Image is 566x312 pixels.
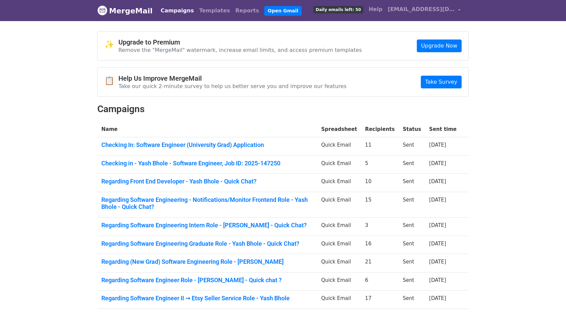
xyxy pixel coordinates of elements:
[361,122,399,137] th: Recipients
[361,291,399,309] td: 17
[317,155,361,174] td: Quick Email
[317,291,361,309] td: Quick Email
[429,178,446,184] a: [DATE]
[313,6,363,13] span: Daily emails left: 50
[399,192,425,217] td: Sent
[101,277,313,284] a: Regarding Software Engineer Role - [PERSON_NAME] - Quick chat ?
[429,197,446,203] a: [DATE]
[97,122,317,137] th: Name
[196,4,232,17] a: Templates
[97,5,107,15] img: MergeMail logo
[118,74,347,82] h4: Help Us Improve MergeMail
[361,236,399,254] td: 16
[429,277,446,283] a: [DATE]
[399,218,425,236] td: Sent
[97,4,153,18] a: MergeMail
[317,272,361,291] td: Quick Email
[101,178,313,185] a: Regarding Front End Developer - Yash Bhole - Quick Chat?
[158,4,196,17] a: Campaigns
[317,174,361,192] td: Quick Email
[366,3,385,16] a: Help
[429,222,446,228] a: [DATE]
[429,142,446,148] a: [DATE]
[233,4,262,17] a: Reports
[317,192,361,217] td: Quick Email
[118,47,362,54] p: Remove the "MergeMail" watermark, increase email limits, and access premium templates
[311,3,366,16] a: Daily emails left: 50
[104,76,118,86] span: 📋
[361,192,399,217] td: 15
[399,236,425,254] td: Sent
[361,174,399,192] td: 10
[429,259,446,265] a: [DATE]
[417,40,462,52] a: Upgrade Now
[101,295,313,302] a: Regarding Software Engineer II → Etsy Seller Service Role - Yash Bhole
[388,5,455,13] span: [EMAIL_ADDRESS][DOMAIN_NAME]
[421,76,462,88] a: Take Survey
[118,83,347,90] p: Take our quick 2-minute survey to help us better serve you and improve our features
[399,137,425,156] td: Sent
[361,272,399,291] td: 6
[264,6,301,16] a: Open Gmail
[399,122,425,137] th: Status
[361,218,399,236] td: 3
[317,218,361,236] td: Quick Email
[317,137,361,156] td: Quick Email
[101,240,313,247] a: Regarding Software Engineering Graduate Role - Yash Bhole - Quick Chat?
[101,160,313,167] a: Checking in - Yash Bhole - Software Engineer, Job ID: 2025-147250
[118,38,362,46] h4: Upgrade to Premium
[317,122,361,137] th: Spreadsheet
[101,258,313,265] a: Regarding (New Grad) Software Engineering Role - [PERSON_NAME]
[101,196,313,211] a: Regarding Software Engineering - Notifications/Monitor Frontend Role - Yash Bhole - Quick Chat?
[361,137,399,156] td: 11
[361,254,399,272] td: 21
[101,141,313,149] a: Checking In: Software Engineer (University Grad) Application
[317,236,361,254] td: Quick Email
[425,122,461,137] th: Sent time
[399,174,425,192] td: Sent
[104,40,118,50] span: ✨
[429,295,446,301] a: [DATE]
[429,160,446,166] a: [DATE]
[385,3,463,18] a: [EMAIL_ADDRESS][DOMAIN_NAME]
[399,272,425,291] td: Sent
[97,103,469,115] h2: Campaigns
[399,254,425,272] td: Sent
[399,291,425,309] td: Sent
[429,241,446,247] a: [DATE]
[399,155,425,174] td: Sent
[361,155,399,174] td: 5
[317,254,361,272] td: Quick Email
[101,222,313,229] a: Regarding Software Engineering Intern Role - [PERSON_NAME] - Quick Chat?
